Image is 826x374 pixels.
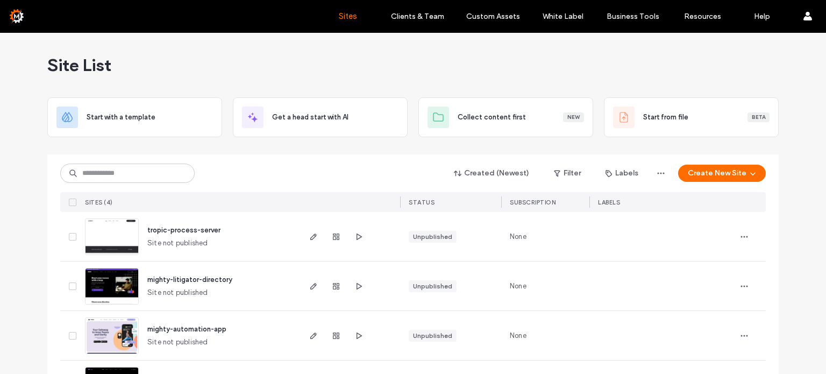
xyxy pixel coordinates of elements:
[413,331,452,341] div: Unpublished
[147,287,208,298] span: Site not published
[413,232,452,242] div: Unpublished
[754,12,770,21] label: Help
[510,199,556,206] span: SUBSCRIPTION
[47,54,111,76] span: Site List
[147,238,208,249] span: Site not published
[563,112,584,122] div: New
[458,112,526,123] span: Collect content first
[147,337,208,348] span: Site not published
[147,325,226,333] a: mighty-automation-app
[147,226,220,234] a: tropic-process-server
[510,231,526,242] span: None
[684,12,721,21] label: Resources
[598,199,620,206] span: LABELS
[466,12,520,21] label: Custom Assets
[418,97,593,137] div: Collect content firstNew
[47,97,222,137] div: Start with a template
[147,276,232,284] a: mighty-litigator-directory
[604,97,779,137] div: Start from fileBeta
[747,112,770,122] div: Beta
[678,165,766,182] button: Create New Site
[543,12,583,21] label: White Label
[87,112,155,123] span: Start with a template
[85,199,113,206] span: SITES (4)
[413,281,452,291] div: Unpublished
[409,199,435,206] span: STATUS
[510,281,526,292] span: None
[607,12,659,21] label: Business Tools
[391,12,444,21] label: Clients & Team
[272,112,348,123] span: Get a head start with AI
[510,330,526,341] span: None
[543,165,592,182] button: Filter
[233,97,408,137] div: Get a head start with AI
[643,112,688,123] span: Start from file
[596,165,648,182] button: Labels
[445,165,539,182] button: Created (Newest)
[339,11,357,21] label: Sites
